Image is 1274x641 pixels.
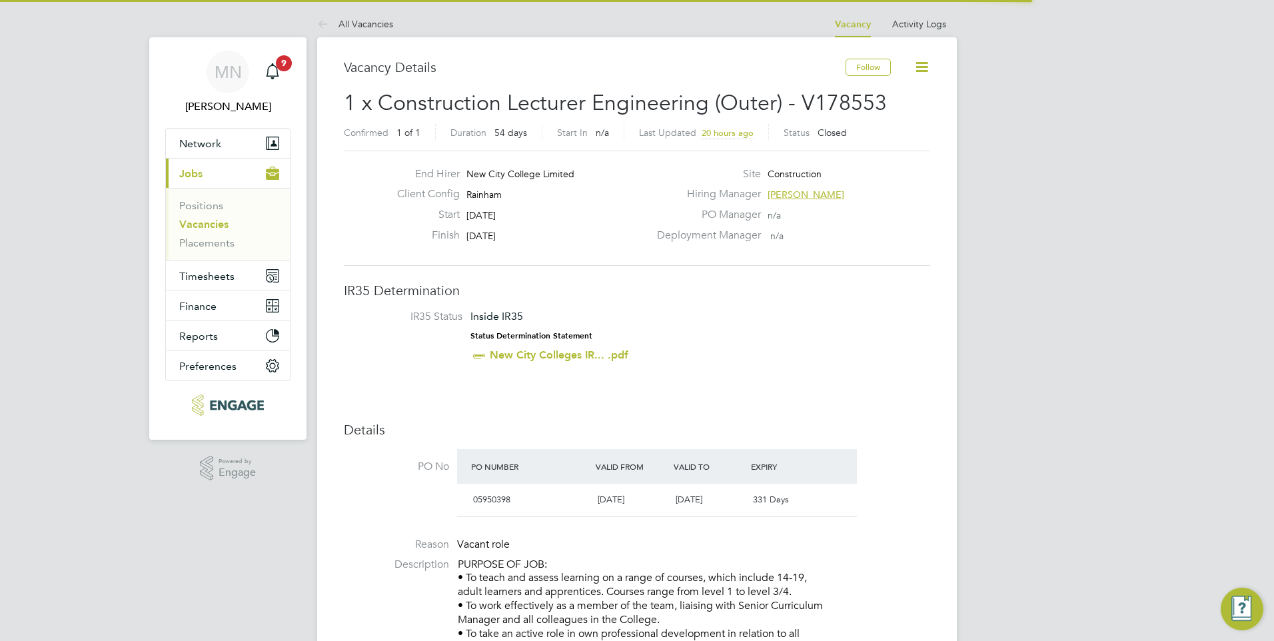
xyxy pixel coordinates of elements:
[179,137,221,150] span: Network
[450,127,486,139] label: Duration
[466,230,496,242] span: [DATE]
[166,261,290,291] button: Timesheets
[649,167,761,181] label: Site
[386,187,460,201] label: Client Config
[344,282,930,299] h3: IR35 Determination
[165,99,291,115] span: Mark Needham
[179,330,218,342] span: Reports
[166,291,290,320] button: Finance
[344,558,449,572] label: Description
[165,51,291,115] a: MN[PERSON_NAME]
[259,51,286,93] a: 9
[357,310,462,324] label: IR35 Status
[466,209,496,221] span: [DATE]
[473,494,510,505] span: 05950398
[179,237,235,249] a: Placements
[179,218,229,231] a: Vacancies
[179,199,223,212] a: Positions
[753,494,789,505] span: 331 Days
[215,63,242,81] span: MN
[784,127,810,139] label: Status
[748,454,826,478] div: Expiry
[639,127,696,139] label: Last Updated
[649,229,761,243] label: Deployment Manager
[490,348,628,361] a: New City Colleges IR... .pdf
[179,270,235,283] span: Timesheets
[596,127,609,139] span: n/a
[166,321,290,350] button: Reports
[466,189,502,201] span: Rainham
[649,187,761,201] label: Hiring Manager
[166,351,290,380] button: Preferences
[557,127,588,139] label: Start In
[179,300,217,313] span: Finance
[768,168,822,180] span: Construction
[892,18,946,30] a: Activity Logs
[470,331,592,340] strong: Status Determination Statement
[276,55,292,71] span: 9
[386,208,460,222] label: Start
[494,127,527,139] span: 54 days
[468,454,592,478] div: PO Number
[200,456,257,481] a: Powered byEngage
[344,460,449,474] label: PO No
[166,129,290,158] button: Network
[649,208,761,222] label: PO Manager
[166,188,290,261] div: Jobs
[344,59,846,76] h3: Vacancy Details
[179,360,237,372] span: Preferences
[219,467,256,478] span: Engage
[344,538,449,552] label: Reason
[457,538,510,551] span: Vacant role
[768,189,844,201] span: [PERSON_NAME]
[166,159,290,188] button: Jobs
[219,456,256,467] span: Powered by
[470,310,523,322] span: Inside IR35
[396,127,420,139] span: 1 of 1
[149,37,307,440] nav: Main navigation
[344,127,388,139] label: Confirmed
[676,494,702,505] span: [DATE]
[702,127,754,139] span: 20 hours ago
[768,209,781,221] span: n/a
[344,90,887,116] span: 1 x Construction Lecturer Engineering (Outer) - V178553
[846,59,891,76] button: Follow
[592,454,670,478] div: Valid From
[818,127,847,139] span: Closed
[386,229,460,243] label: Finish
[317,18,393,30] a: All Vacancies
[670,454,748,478] div: Valid To
[386,167,460,181] label: End Hirer
[466,168,574,180] span: New City College Limited
[1221,588,1263,630] button: Engage Resource Center
[835,19,871,30] a: Vacancy
[344,421,930,438] h3: Details
[179,167,203,180] span: Jobs
[598,494,624,505] span: [DATE]
[192,394,263,416] img: henry-blue-logo-retina.png
[770,230,784,242] span: n/a
[165,394,291,416] a: Go to home page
